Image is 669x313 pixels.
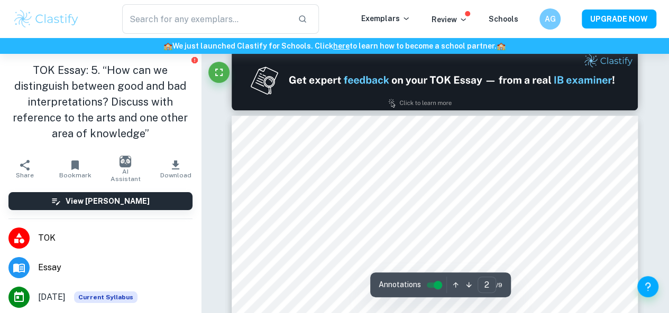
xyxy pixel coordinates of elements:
span: AI Assistant [107,168,144,183]
h6: View [PERSON_NAME] [66,195,150,207]
button: AI Assistant [100,154,151,184]
img: Ad [232,50,638,110]
span: Current Syllabus [74,291,138,303]
span: Bookmark [59,172,91,179]
button: Help and Feedback [637,276,658,297]
button: Fullscreen [208,62,230,83]
span: Annotations [379,279,421,290]
button: Bookmark [50,154,100,184]
a: Schools [489,15,518,23]
button: Report issue [191,56,199,64]
button: AG [539,8,561,30]
h6: We just launched Clastify for Schools. Click to learn how to become a school partner. [2,40,667,52]
input: Search for any exemplars... [122,4,289,34]
span: Essay [38,261,193,274]
span: Share [16,172,34,179]
h6: AG [544,13,556,25]
p: Review [432,14,468,25]
span: / 9 [496,280,502,290]
a: here [333,42,350,50]
div: This exemplar is based on the current syllabus. Feel free to refer to it for inspiration/ideas wh... [74,291,138,303]
p: Exemplars [361,13,410,24]
span: 🏫 [497,42,506,50]
button: UPGRADE NOW [582,10,656,29]
span: [DATE] [38,291,66,303]
button: View [PERSON_NAME] [8,192,193,210]
h1: TOK Essay: 5. “How can we distinguish between good and bad interpretations? Discuss with referenc... [8,62,193,141]
button: Download [151,154,201,184]
span: TOK [38,232,193,244]
img: Clastify logo [13,8,80,30]
img: AI Assistant [120,156,131,167]
span: 🏫 [163,42,172,50]
span: Download [160,172,191,179]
